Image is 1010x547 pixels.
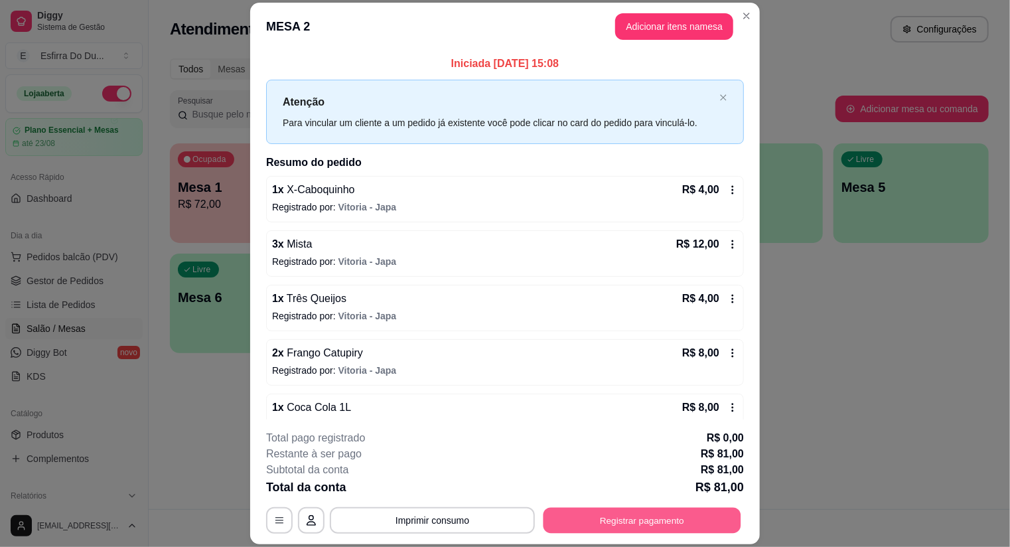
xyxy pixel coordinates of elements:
[272,364,738,377] p: Registrado por:
[266,478,346,497] p: Total da conta
[338,311,397,321] span: Vitoria - Japa
[272,236,313,252] p: 3 x
[272,182,355,198] p: 1 x
[676,236,719,252] p: R$ 12,00
[272,200,738,214] p: Registrado por:
[330,507,535,534] button: Imprimir consumo
[338,256,397,267] span: Vitoria - Japa
[266,446,362,462] p: Restante à ser pago
[266,430,365,446] p: Total pago registrado
[736,5,757,27] button: Close
[284,402,351,413] span: Coca Cola 1L
[284,238,313,250] span: Mista
[707,430,744,446] p: R$ 0,00
[682,182,719,198] p: R$ 4,00
[283,116,714,130] div: Para vincular um cliente a um pedido já existente você pode clicar no card do pedido para vinculá...
[272,309,738,323] p: Registrado por:
[695,478,744,497] p: R$ 81,00
[682,400,719,416] p: R$ 8,00
[272,418,738,431] p: Registrado por:
[701,462,744,478] p: R$ 81,00
[338,202,397,212] span: Vitoria - Japa
[283,94,714,110] p: Atenção
[284,347,363,358] span: Frango Catupiry
[701,446,744,462] p: R$ 81,00
[284,293,346,304] span: Três Queijos
[682,291,719,307] p: R$ 4,00
[272,345,363,361] p: 2 x
[272,400,351,416] p: 1 x
[266,56,744,72] p: Iniciada [DATE] 15:08
[615,13,733,40] button: Adicionar itens namesa
[266,155,744,171] h2: Resumo do pedido
[682,345,719,361] p: R$ 8,00
[272,291,346,307] p: 1 x
[543,507,741,533] button: Registrar pagamento
[719,94,727,102] span: close
[266,462,349,478] p: Subtotal da conta
[338,365,397,376] span: Vitoria - Japa
[250,3,760,50] header: MESA 2
[284,184,355,195] span: X-Caboquinho
[719,94,727,102] button: close
[272,255,738,268] p: Registrado por:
